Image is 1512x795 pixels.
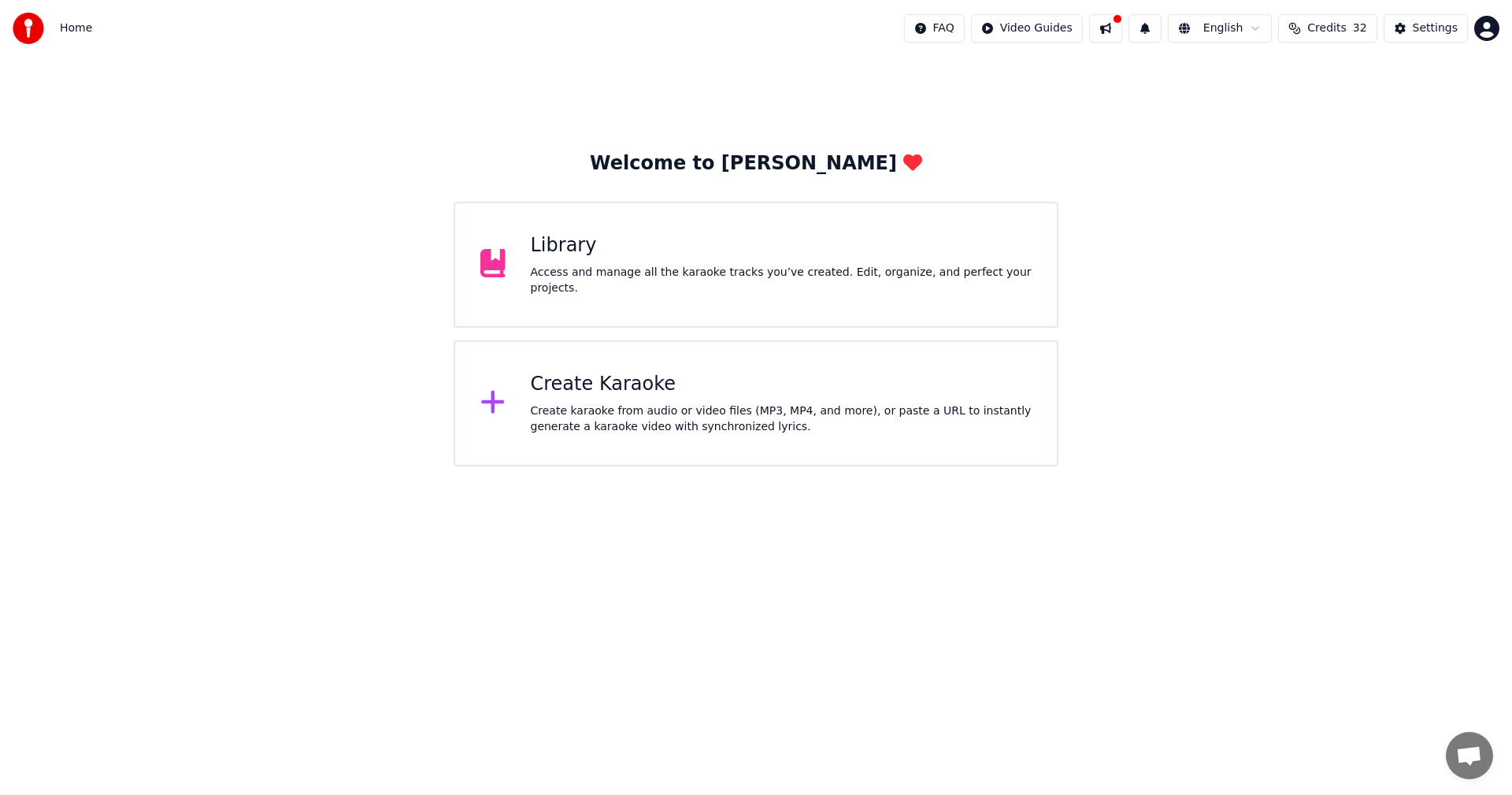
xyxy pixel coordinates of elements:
[1278,14,1377,43] button: Credits32
[1413,20,1458,36] div: Settings
[1353,20,1367,36] span: 32
[60,20,92,36] span: Home
[971,14,1083,43] button: Video Guides
[1384,14,1468,43] button: Settings
[531,403,1032,435] div: Create karaoke from audio or video files (MP3, MP4, and more), or paste a URL to instantly genera...
[1446,732,1493,779] a: Otevřený chat
[531,233,1032,258] div: Library
[60,20,92,36] nav: breadcrumb
[13,13,44,44] img: youka
[531,265,1032,296] div: Access and manage all the karaoke tracks you’ve created. Edit, organize, and perfect your projects.
[1307,20,1346,36] span: Credits
[904,14,965,43] button: FAQ
[590,151,922,176] div: Welcome to [PERSON_NAME]
[531,372,1032,397] div: Create Karaoke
